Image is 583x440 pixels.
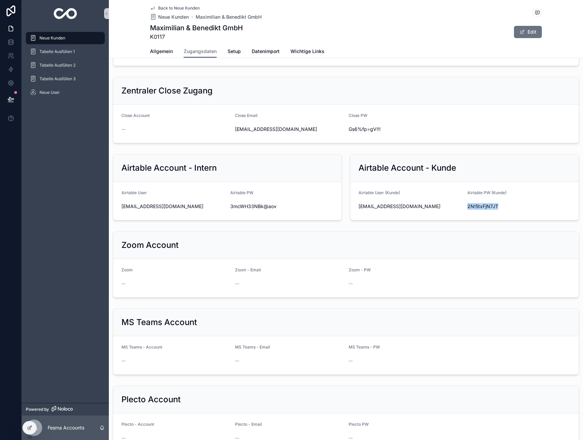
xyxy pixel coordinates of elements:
a: Neue Kunden [26,32,105,44]
h2: Airtable Account - Intern [121,163,217,173]
span: Airtable User [121,190,147,195]
h1: Maximilian & Benedikt GmbH [150,23,243,33]
span: Close PW [349,113,367,118]
span: Plecto - Email [235,422,262,427]
span: Neue Kunden [158,14,189,20]
h2: MS Teams Account [121,317,197,328]
span: Tabelle Ausfüllen 3 [39,76,76,82]
span: Tabelle Ausfüllen 1 [39,49,75,54]
span: -- [349,280,353,287]
a: Wichtige Links [290,45,324,59]
span: Airtable User (Kunde) [359,190,400,195]
span: Close Email [235,113,257,118]
span: Zoom [121,267,133,272]
a: Neue User [26,86,105,99]
span: Neue Kunden [39,35,65,41]
h2: Airtable Account - Kunde [359,163,456,173]
a: Zugangsdaten [184,45,217,58]
a: Neue Kunden [150,14,189,20]
span: Airtable PW [230,190,253,195]
span: Airtable PW (Kunde) [467,190,506,195]
span: Allgemein [150,48,173,55]
a: Tabelle Ausfüllen 2 [26,59,105,71]
span: Close Account [121,113,150,118]
span: [EMAIL_ADDRESS][DOMAIN_NAME] [121,203,225,210]
button: Edit [514,26,542,38]
p: Fesma Accounts [48,424,84,431]
span: Zoom - Email [235,267,261,272]
span: Setup [228,48,241,55]
span: K0117 [150,33,243,41]
a: Maximilian & Benedikt GmbH [196,14,262,20]
a: Tabelle Ausfüllen 1 [26,46,105,58]
span: Powered by [26,407,49,412]
span: Zoom - PW [349,267,371,272]
span: -- [349,357,353,364]
span: Wichtige Links [290,48,324,55]
span: Neue User [39,90,60,95]
div: scrollable content [22,27,109,107]
img: App logo [54,8,77,19]
span: MS Teams - Email [235,344,270,350]
a: Powered by [22,403,109,416]
span: -- [121,126,126,133]
a: Back to Neue Kunden [150,5,200,11]
span: 3mcWH33NBk@aov [230,203,334,210]
a: Allgemein [150,45,173,59]
span: -- [235,357,239,364]
a: Tabelle Ausfüllen 3 [26,73,105,85]
span: [EMAIL_ADDRESS][DOMAIN_NAME] [235,126,343,133]
a: Datenimport [252,45,280,59]
span: Zugangsdaten [184,48,217,55]
span: Tabelle Ausfüllen 2 [39,63,76,68]
span: Gs6%fp=gV!!! [349,126,457,133]
h2: Plecto Account [121,394,181,405]
span: -- [121,280,126,287]
span: Plecto - Account [121,422,154,427]
span: Back to Neue Kunden [158,5,200,11]
a: Setup [228,45,241,59]
span: -- [121,357,126,364]
span: [EMAIL_ADDRESS][DOMAIN_NAME] [359,203,462,210]
h2: Zoom Account [121,240,179,251]
span: Datenimport [252,48,280,55]
span: 2N!5txFjN7JT [467,203,571,210]
span: MS Teams - Account [121,344,162,350]
span: -- [235,280,239,287]
span: Plecto PW [349,422,369,427]
span: MS Teams - PW [349,344,380,350]
h2: Zentraler Close Zugang [121,85,213,96]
